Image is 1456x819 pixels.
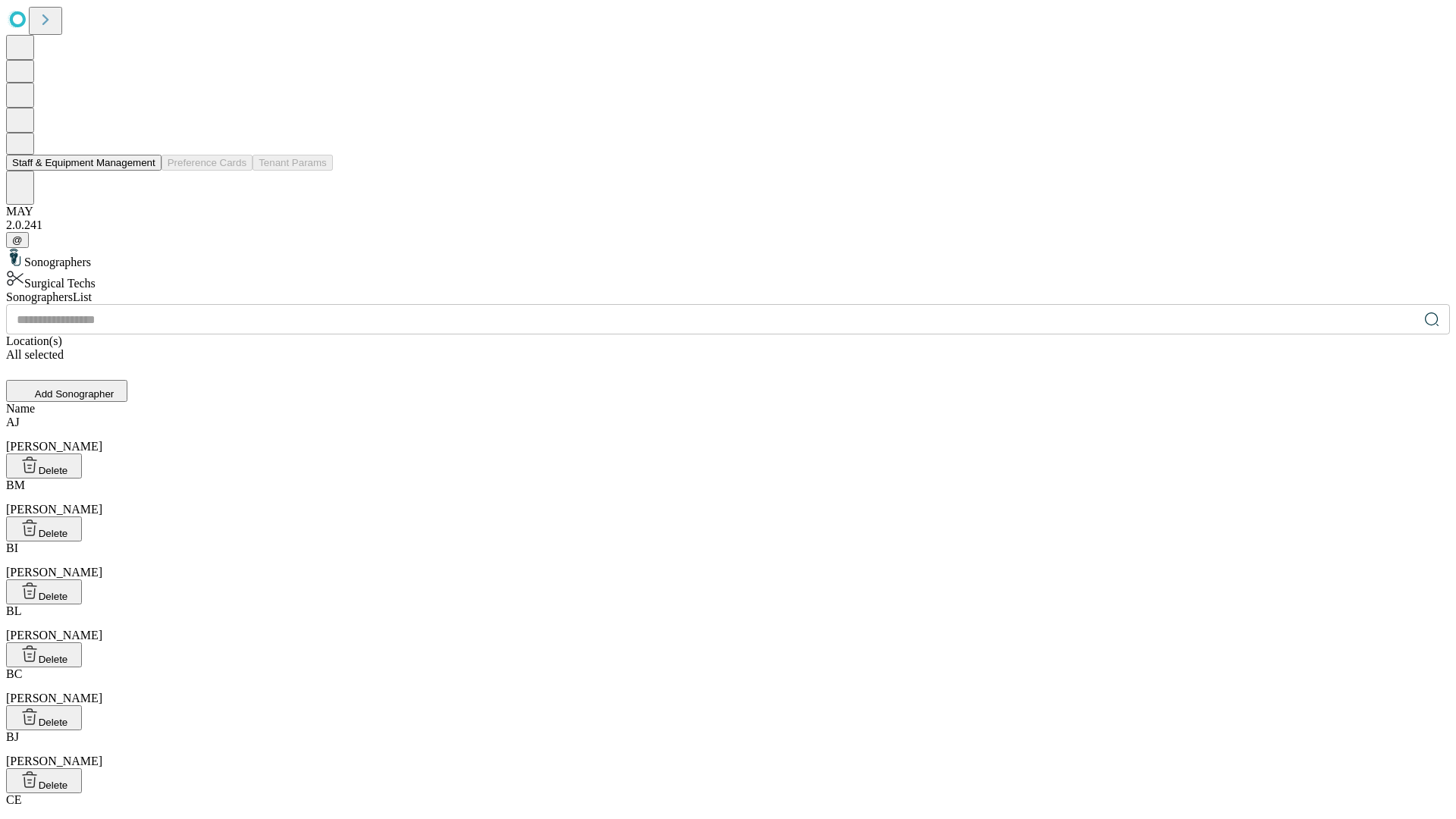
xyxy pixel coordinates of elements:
[39,591,68,602] span: Delete
[6,334,62,347] span: Location(s)
[6,604,21,617] span: BL
[6,453,82,479] button: Delete
[39,780,68,791] span: Delete
[6,232,29,248] button: @
[6,793,21,806] span: CE
[6,402,1450,416] div: Name
[6,667,1450,705] div: [PERSON_NAME]
[6,667,22,680] span: BC
[253,155,333,171] button: Tenant Params
[39,717,68,728] span: Delete
[6,730,19,743] span: BJ
[6,516,82,541] button: Delete
[6,579,82,604] button: Delete
[6,218,1450,232] div: 2.0.241
[39,654,68,665] span: Delete
[162,155,253,171] button: Preference Cards
[6,705,82,730] button: Delete
[6,642,82,667] button: Delete
[39,465,68,476] span: Delete
[35,388,114,400] span: Add Sonographer
[6,248,1450,269] div: Sonographers
[6,730,1450,768] div: [PERSON_NAME]
[6,155,162,171] button: Staff & Equipment Management
[39,528,68,539] span: Delete
[6,205,1450,218] div: MAY
[6,416,20,428] span: AJ
[6,269,1450,290] div: Surgical Techs
[6,416,1450,453] div: [PERSON_NAME]
[6,479,25,491] span: BM
[6,768,82,793] button: Delete
[6,541,1450,579] div: [PERSON_NAME]
[6,348,1450,362] div: All selected
[6,604,1450,642] div: [PERSON_NAME]
[6,541,18,554] span: BI
[6,479,1450,516] div: [PERSON_NAME]
[6,290,1450,304] div: Sonographers List
[12,234,23,246] span: @
[6,380,127,402] button: Add Sonographer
